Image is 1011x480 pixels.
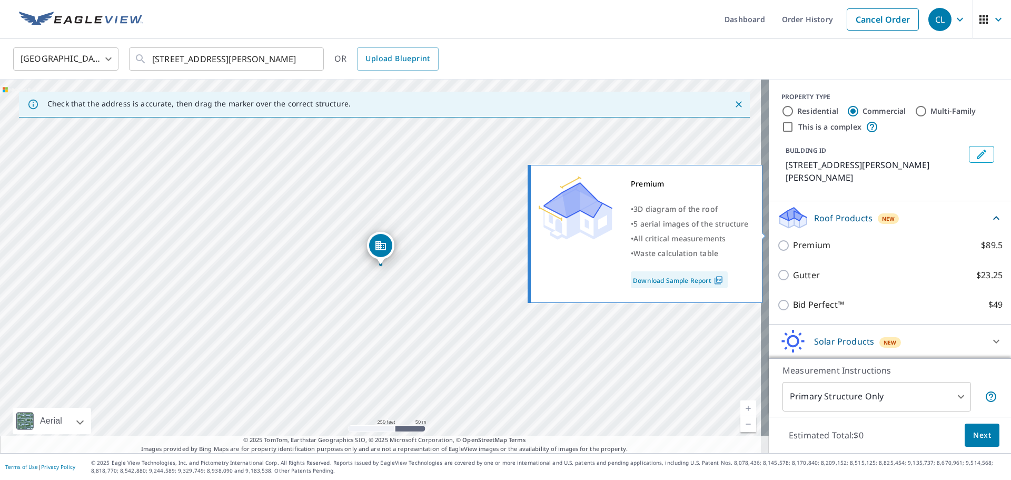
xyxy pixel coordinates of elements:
[37,408,65,434] div: Aerial
[882,214,895,223] span: New
[633,219,748,229] span: 5 aerial images of the structure
[814,212,873,224] p: Roof Products
[740,400,756,416] a: Current Level 17, Zoom In
[509,436,526,444] a: Terms
[367,232,394,265] div: Dropped pin, building 1, Commercial property, 417 Jackson Ave Muskegon, MI 49442
[740,416,756,432] a: Current Level 17, Zoom Out
[985,390,997,403] span: Your report will include only the primary structure on the property. For example, a detached gara...
[930,106,976,116] label: Multi-Family
[633,248,718,258] span: Waste calculation table
[793,298,844,311] p: Bid Perfect™
[777,329,1003,354] div: Solar ProductsNew
[777,205,1003,230] div: Roof ProductsNew
[47,99,351,109] p: Check that the address is accurate, then drag the marker over the correct structure.
[631,231,749,246] div: •
[780,424,872,447] p: Estimated Total: $0
[539,177,612,240] img: Premium
[631,246,749,261] div: •
[976,269,1003,282] p: $23.25
[243,436,526,445] span: © 2025 TomTom, Earthstar Geographics SIO, © 2025 Microsoft Corporation, ©
[884,338,897,347] span: New
[13,408,91,434] div: Aerial
[988,298,1003,311] p: $49
[847,8,919,31] a: Cancel Order
[365,52,430,65] span: Upload Blueprint
[969,146,994,163] button: Edit building 1
[965,424,999,447] button: Next
[631,271,728,288] a: Download Sample Report
[798,122,861,132] label: This is a complex
[814,335,874,348] p: Solar Products
[631,177,749,191] div: Premium
[973,429,991,442] span: Next
[41,463,75,471] a: Privacy Policy
[152,44,302,74] input: Search by address or latitude-longitude
[981,239,1003,252] p: $89.5
[462,436,507,444] a: OpenStreetMap
[91,459,1006,475] p: © 2025 Eagle View Technologies, Inc. and Pictometry International Corp. All Rights Reserved. Repo...
[631,202,749,217] div: •
[631,217,749,231] div: •
[793,239,830,252] p: Premium
[782,382,971,412] div: Primary Structure Only
[19,12,143,27] img: EV Logo
[786,146,826,155] p: BUILDING ID
[782,364,997,377] p: Measurement Instructions
[793,269,820,282] p: Gutter
[786,159,965,184] p: [STREET_ADDRESS][PERSON_NAME][PERSON_NAME]
[633,233,726,243] span: All critical measurements
[357,47,438,71] a: Upload Blueprint
[633,204,718,214] span: 3D diagram of the roof
[928,8,951,31] div: CL
[334,47,439,71] div: OR
[732,97,746,111] button: Close
[13,44,118,74] div: [GEOGRAPHIC_DATA]
[863,106,906,116] label: Commercial
[5,463,38,471] a: Terms of Use
[5,464,75,470] p: |
[781,92,998,102] div: PROPERTY TYPE
[797,106,838,116] label: Residential
[711,276,726,285] img: Pdf Icon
